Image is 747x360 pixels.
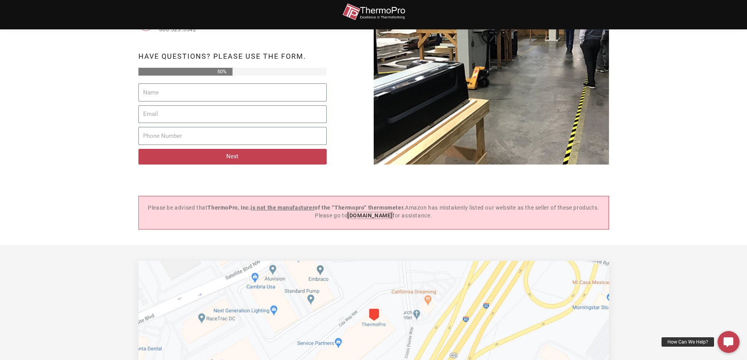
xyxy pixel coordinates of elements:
[662,337,714,347] div: How Can We Help?
[342,3,405,21] img: thermopro-logo-non-iso
[138,105,327,123] input: Email
[138,83,327,101] input: Name
[138,68,233,76] div: 50%
[143,204,605,219] p: Please be advised that Amazon has mistakenly listed our website as the seller of these products. ...
[159,26,374,34] p: 800.523.5542
[138,53,374,60] h2: Have Questions? Please use the form.
[251,204,314,211] span: is not the manufacturer
[138,149,327,165] button: Next
[207,204,405,211] strong: ThermoPro, Inc. of the “Thermopro” thermometer.
[347,212,393,219] a: [DOMAIN_NAME]
[138,127,327,145] input: Phone Number
[718,331,740,353] a: How Can We Help?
